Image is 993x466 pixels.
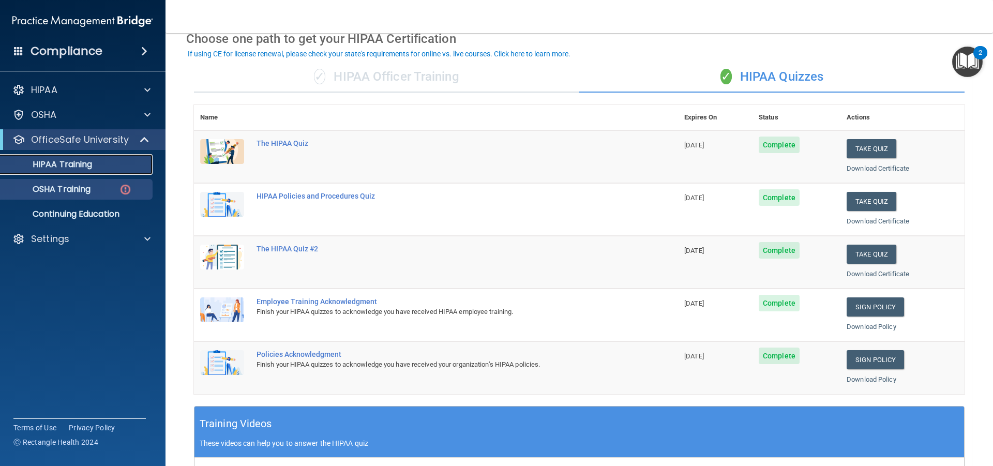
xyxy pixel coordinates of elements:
span: [DATE] [684,141,704,149]
div: HIPAA Quizzes [579,62,965,93]
div: HIPAA Officer Training [194,62,579,93]
span: ✓ [720,69,732,84]
p: OfficeSafe University [31,133,129,146]
a: Download Certificate [847,270,909,278]
p: OSHA [31,109,57,121]
button: Take Quiz [847,192,896,211]
div: Choose one path to get your HIPAA Certification [186,24,972,54]
span: [DATE] [684,352,704,360]
button: Open Resource Center, 2 new notifications [952,47,983,77]
span: Complete [759,137,800,153]
div: Finish your HIPAA quizzes to acknowledge you have received your organization’s HIPAA policies. [257,358,626,371]
span: Ⓒ Rectangle Health 2024 [13,437,98,447]
a: Download Policy [847,375,896,383]
span: Complete [759,295,800,311]
p: Continuing Education [7,209,148,219]
a: Download Policy [847,323,896,330]
div: If using CE for license renewal, please check your state's requirements for online vs. live cours... [188,50,570,57]
a: Sign Policy [847,297,904,317]
a: Settings [12,233,151,245]
div: Finish your HIPAA quizzes to acknowledge you have received HIPAA employee training. [257,306,626,318]
button: Take Quiz [847,139,896,158]
span: Complete [759,242,800,259]
p: HIPAA Training [7,159,92,170]
div: Employee Training Acknowledgment [257,297,626,306]
div: Policies Acknowledgment [257,350,626,358]
th: Status [753,105,840,130]
a: Privacy Policy [69,423,115,433]
span: [DATE] [684,247,704,254]
a: OSHA [12,109,151,121]
a: OfficeSafe University [12,133,150,146]
p: OSHA Training [7,184,91,194]
a: Download Certificate [847,164,909,172]
p: HIPAA [31,84,57,96]
img: PMB logo [12,11,153,32]
img: danger-circle.6113f641.png [119,183,132,196]
span: [DATE] [684,299,704,307]
button: If using CE for license renewal, please check your state's requirements for online vs. live cours... [186,49,572,59]
button: Take Quiz [847,245,896,264]
span: Complete [759,189,800,206]
div: The HIPAA Quiz [257,139,626,147]
th: Actions [840,105,965,130]
p: These videos can help you to answer the HIPAA quiz [200,439,959,447]
a: Sign Policy [847,350,904,369]
div: HIPAA Policies and Procedures Quiz [257,192,626,200]
span: Complete [759,348,800,364]
div: The HIPAA Quiz #2 [257,245,626,253]
span: ✓ [314,69,325,84]
div: 2 [979,53,982,66]
th: Name [194,105,250,130]
a: HIPAA [12,84,151,96]
a: Terms of Use [13,423,56,433]
th: Expires On [678,105,753,130]
h4: Compliance [31,44,102,58]
p: Settings [31,233,69,245]
span: [DATE] [684,194,704,202]
h5: Training Videos [200,415,272,433]
a: Download Certificate [847,217,909,225]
